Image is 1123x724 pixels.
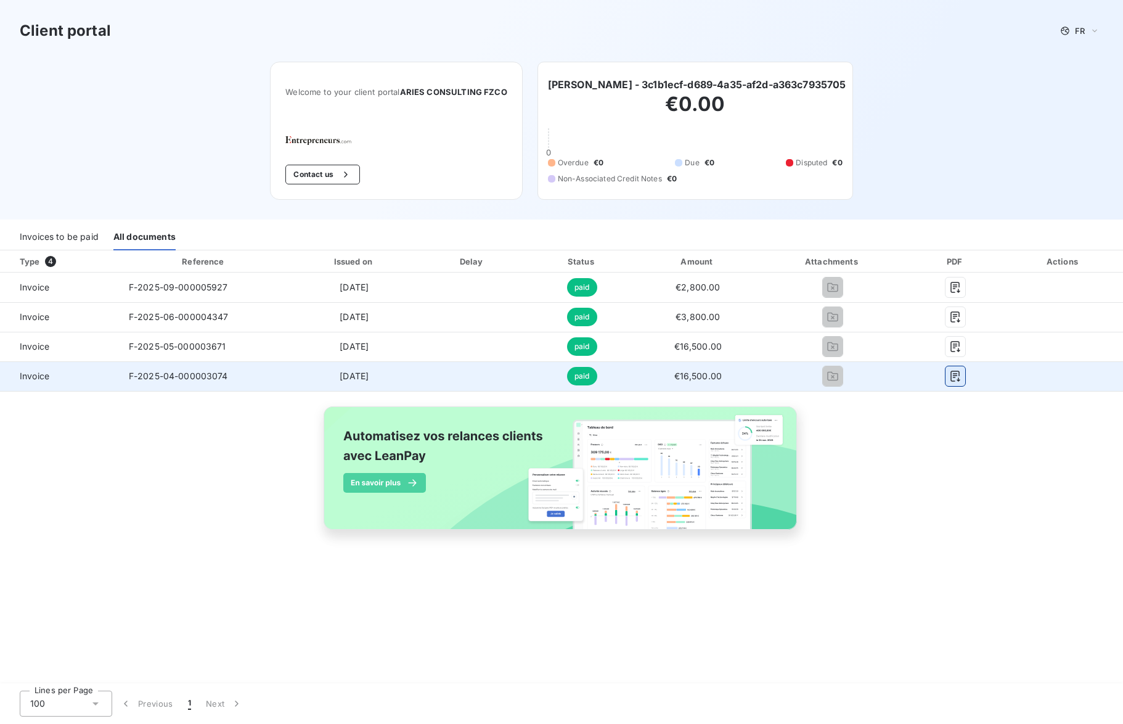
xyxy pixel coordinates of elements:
[340,282,369,292] span: [DATE]
[796,157,827,168] span: Disputed
[129,371,228,381] span: F-2025-04-000003074
[312,399,811,551] img: banner
[292,255,416,268] div: Issued on
[685,157,699,168] span: Due
[129,311,229,322] span: F-2025-06-000004347
[667,173,677,184] span: €0
[640,255,755,268] div: Amount
[832,157,842,168] span: €0
[113,224,176,250] div: All documents
[340,371,369,381] span: [DATE]
[546,147,551,157] span: 0
[567,367,597,385] span: paid
[10,340,109,353] span: Invoice
[567,308,597,326] span: paid
[594,157,603,168] span: €0
[285,87,507,97] span: Welcome to your client portal
[112,691,181,717] button: Previous
[181,691,198,717] button: 1
[558,157,589,168] span: Overdue
[129,341,226,352] span: F-2025-05-000003671
[529,255,636,268] div: Status
[20,224,99,250] div: Invoices to be paid
[674,371,722,381] span: €16,500.00
[421,255,523,268] div: Delay
[1075,26,1085,36] span: FR
[558,173,662,184] span: Non-Associated Credit Notes
[30,697,45,710] span: 100
[761,255,905,268] div: Attachments
[10,281,109,294] span: Invoice
[198,691,250,717] button: Next
[10,370,109,382] span: Invoice
[340,311,369,322] span: [DATE]
[910,255,1002,268] div: PDF
[285,136,364,145] img: Company logo
[10,311,109,323] span: Invoice
[20,20,111,42] h3: Client portal
[129,282,228,292] span: F-2025-09-000005927
[182,257,224,266] div: Reference
[676,311,720,322] span: €3,800.00
[188,697,191,710] span: 1
[285,165,360,184] button: Contact us
[676,282,720,292] span: €2,800.00
[400,87,507,97] span: ARIES CONSULTING FZCO
[567,337,597,356] span: paid
[340,341,369,352] span: [DATE]
[704,157,714,168] span: €0
[1007,255,1121,268] div: Actions
[548,77,846,92] h6: [PERSON_NAME] - 3c1b1ecf-d689-4a35-af2d-a363c7935705
[12,255,116,268] div: Type
[674,341,722,352] span: €16,500.00
[567,278,597,297] span: paid
[45,256,56,267] span: 4
[548,92,843,129] h2: €0.00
